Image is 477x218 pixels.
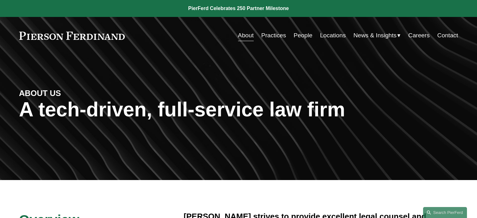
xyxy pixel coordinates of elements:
[437,29,458,41] a: Contact
[423,207,467,218] a: Search this site
[238,29,254,41] a: About
[353,30,397,41] span: News & Insights
[294,29,312,41] a: People
[353,29,401,41] a: folder dropdown
[408,29,430,41] a: Careers
[19,98,458,121] h1: A tech-driven, full-service law firm
[320,29,346,41] a: Locations
[19,89,61,98] strong: ABOUT US
[261,29,286,41] a: Practices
